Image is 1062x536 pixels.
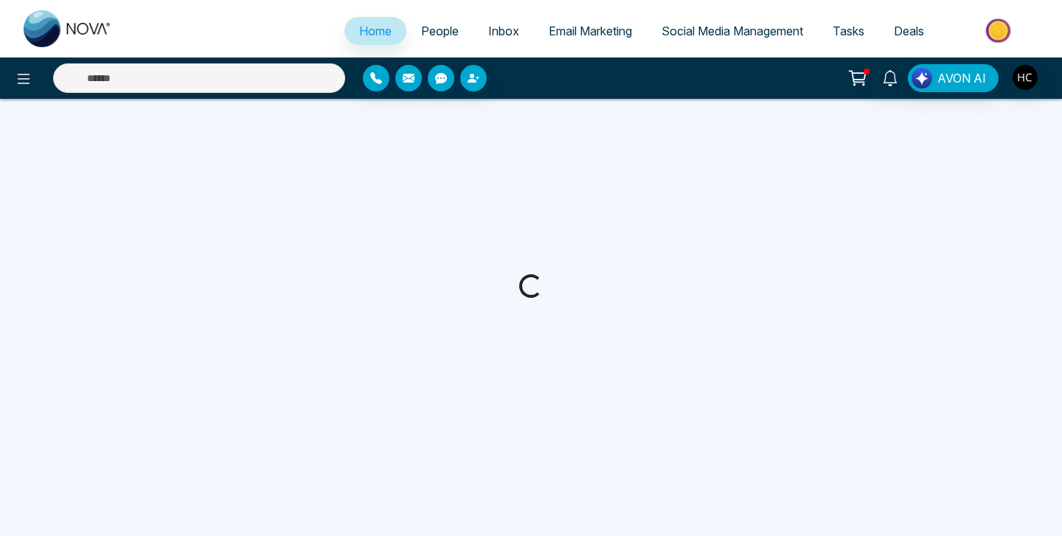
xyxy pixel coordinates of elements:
button: AVON AI [908,64,999,92]
span: Home [359,24,392,38]
a: Inbox [473,17,534,45]
a: Deals [879,17,939,45]
a: People [406,17,473,45]
span: AVON AI [937,69,986,87]
img: User Avatar [1013,65,1038,90]
a: Social Media Management [647,17,818,45]
span: Tasks [833,24,864,38]
img: Market-place.gif [946,14,1053,47]
span: Email Marketing [549,24,632,38]
a: Home [344,17,406,45]
a: Email Marketing [534,17,647,45]
img: Nova CRM Logo [24,10,112,47]
span: People [421,24,459,38]
span: Inbox [488,24,519,38]
a: Tasks [818,17,879,45]
span: Deals [894,24,924,38]
img: Lead Flow [912,68,932,88]
span: Social Media Management [662,24,803,38]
